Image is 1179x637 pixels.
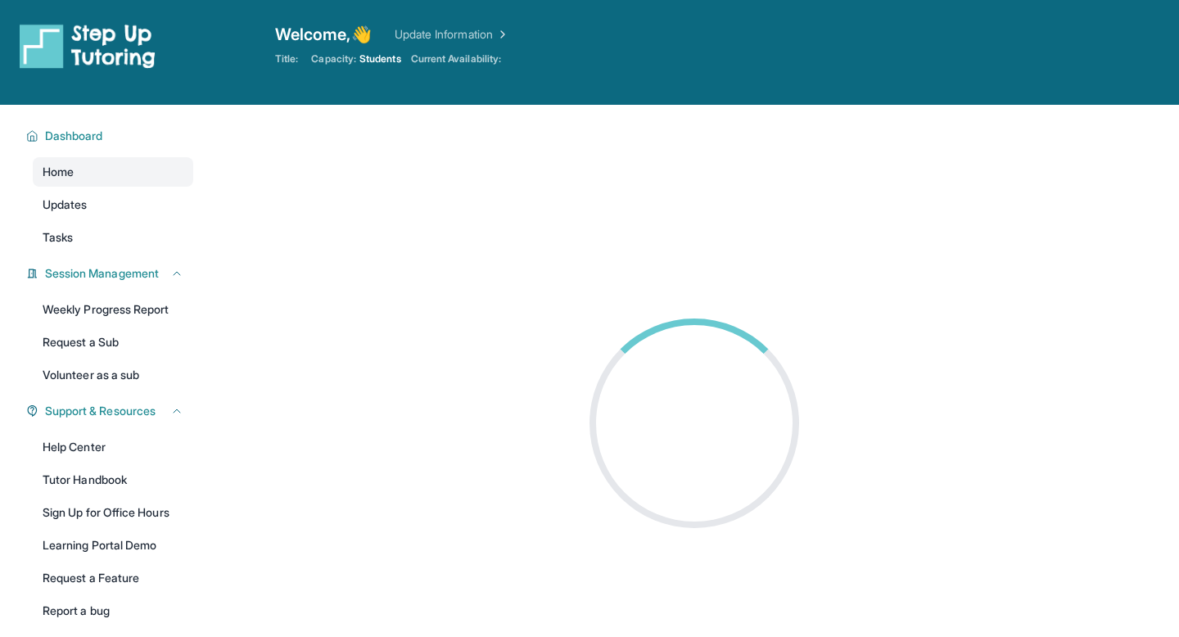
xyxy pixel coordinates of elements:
[275,23,372,46] span: Welcome, 👋
[33,498,193,527] a: Sign Up for Office Hours
[45,128,103,144] span: Dashboard
[20,23,156,69] img: logo
[311,52,356,66] span: Capacity:
[38,128,183,144] button: Dashboard
[43,164,74,180] span: Home
[45,265,159,282] span: Session Management
[33,432,193,462] a: Help Center
[33,328,193,357] a: Request a Sub
[33,596,193,626] a: Report a bug
[359,52,401,66] span: Students
[33,223,193,252] a: Tasks
[275,52,298,66] span: Title:
[493,26,509,43] img: Chevron Right
[38,403,183,419] button: Support & Resources
[33,360,193,390] a: Volunteer as a sub
[33,563,193,593] a: Request a Feature
[33,157,193,187] a: Home
[411,52,501,66] span: Current Availability:
[33,190,193,219] a: Updates
[45,403,156,419] span: Support & Resources
[43,197,88,213] span: Updates
[38,265,183,282] button: Session Management
[43,229,73,246] span: Tasks
[33,465,193,495] a: Tutor Handbook
[33,295,193,324] a: Weekly Progress Report
[33,531,193,560] a: Learning Portal Demo
[395,26,509,43] a: Update Information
